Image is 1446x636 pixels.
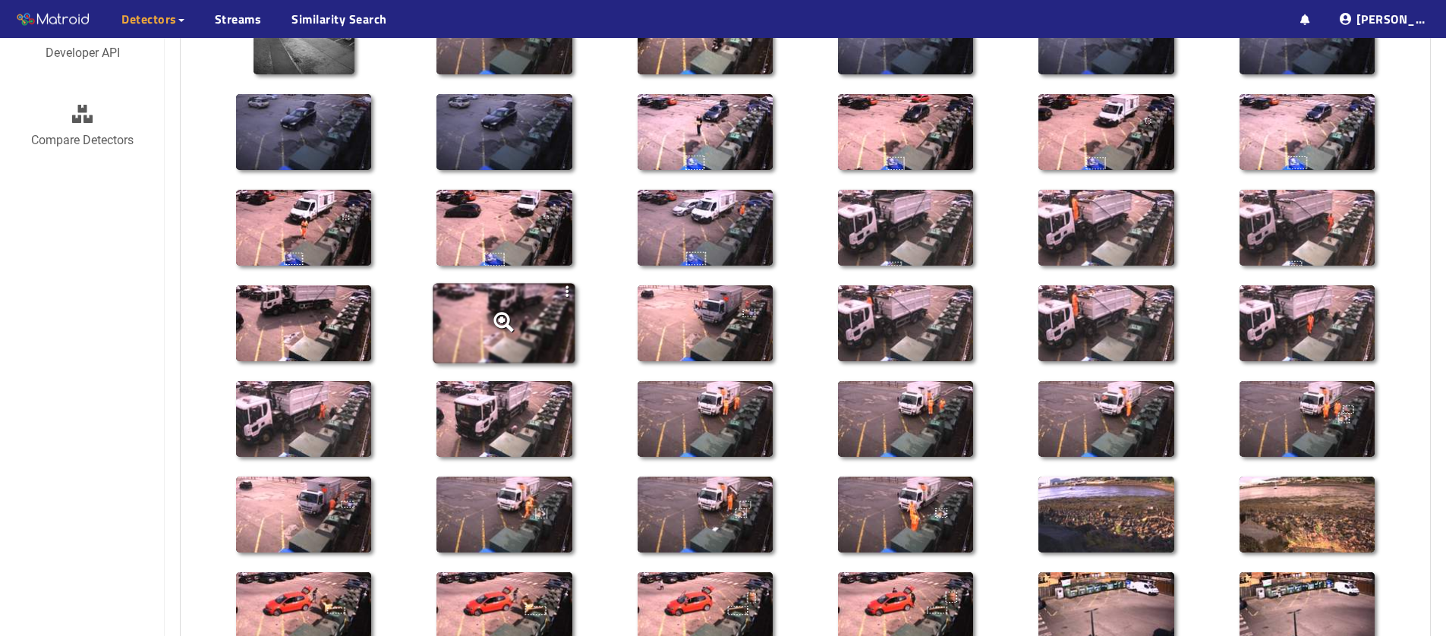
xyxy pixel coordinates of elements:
a: Streams [215,10,262,28]
p: Developer API [46,43,120,62]
img: Matroid logo [15,8,91,31]
p: Compare Detectors [31,131,134,150]
span: Detectors [121,10,177,28]
a: Similarity Search [291,10,387,28]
